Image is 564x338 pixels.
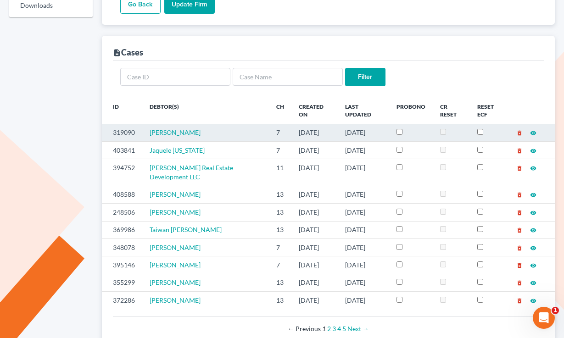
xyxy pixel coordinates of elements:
[530,130,536,136] i: visibility
[150,146,205,154] a: Jaquele [US_STATE]
[338,141,389,159] td: [DATE]
[530,261,536,269] a: visibility
[516,190,523,198] a: delete_forever
[269,141,291,159] td: 7
[150,278,201,286] a: [PERSON_NAME]
[530,226,536,233] a: visibility
[102,97,142,124] th: ID
[516,210,523,216] i: delete_forever
[516,164,523,172] a: delete_forever
[327,325,331,332] a: Page 2
[530,296,536,304] a: visibility
[530,146,536,154] a: visibility
[533,307,555,329] iframe: Intercom live chat
[516,148,523,154] i: delete_forever
[516,128,523,136] a: delete_forever
[269,204,291,221] td: 13
[120,68,230,86] input: Case ID
[530,210,536,216] i: visibility
[291,274,338,291] td: [DATE]
[291,124,338,141] td: [DATE]
[150,296,201,304] a: [PERSON_NAME]
[338,292,389,309] td: [DATE]
[516,227,523,233] i: delete_forever
[530,208,536,216] a: visibility
[516,262,523,269] i: delete_forever
[150,261,201,269] span: [PERSON_NAME]
[150,190,201,198] a: [PERSON_NAME]
[338,238,389,256] td: [DATE]
[150,164,233,181] a: [PERSON_NAME] Real Estate Development LLC
[338,159,389,186] td: [DATE]
[338,97,389,124] th: Last Updated
[291,238,338,256] td: [DATE]
[516,245,523,251] i: delete_forever
[338,221,389,238] td: [DATE]
[530,192,536,198] i: visibility
[269,97,291,124] th: Ch
[102,256,142,274] td: 395146
[516,280,523,286] i: delete_forever
[337,325,341,332] a: Page 4
[322,325,326,332] em: Page 1
[102,141,142,159] td: 403841
[269,186,291,203] td: 13
[530,128,536,136] a: visibility
[433,97,470,124] th: CR Reset
[291,141,338,159] td: [DATE]
[338,124,389,141] td: [DATE]
[516,244,523,251] a: delete_forever
[552,307,559,314] span: 1
[338,204,389,221] td: [DATE]
[516,130,523,136] i: delete_forever
[102,204,142,221] td: 248506
[113,47,143,58] div: Cases
[269,238,291,256] td: 7
[516,165,523,172] i: delete_forever
[150,226,222,233] a: Taiwan [PERSON_NAME]
[120,324,537,333] div: Pagination
[516,296,523,304] a: delete_forever
[342,325,346,332] a: Page 5
[291,159,338,186] td: [DATE]
[269,292,291,309] td: 13
[150,208,201,216] a: [PERSON_NAME]
[102,274,142,291] td: 355299
[347,325,369,332] a: Next page
[291,97,338,124] th: Created On
[530,245,536,251] i: visibility
[516,226,523,233] a: delete_forever
[142,97,269,124] th: Debtor(s)
[233,68,343,86] input: Case Name
[516,208,523,216] a: delete_forever
[470,97,509,124] th: Reset ECF
[516,192,523,198] i: delete_forever
[102,186,142,203] td: 408588
[530,278,536,286] a: visibility
[150,128,201,136] span: [PERSON_NAME]
[102,238,142,256] td: 348078
[338,256,389,274] td: [DATE]
[530,244,536,251] a: visibility
[113,49,121,57] i: description
[338,186,389,203] td: [DATE]
[291,292,338,309] td: [DATE]
[530,298,536,304] i: visibility
[269,159,291,186] td: 11
[516,261,523,269] a: delete_forever
[516,298,523,304] i: delete_forever
[150,244,201,251] span: [PERSON_NAME]
[102,292,142,309] td: 372286
[530,262,536,269] i: visibility
[269,256,291,274] td: 7
[530,227,536,233] i: visibility
[269,274,291,291] td: 13
[345,68,385,86] input: Filter
[102,221,142,238] td: 369986
[530,164,536,172] a: visibility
